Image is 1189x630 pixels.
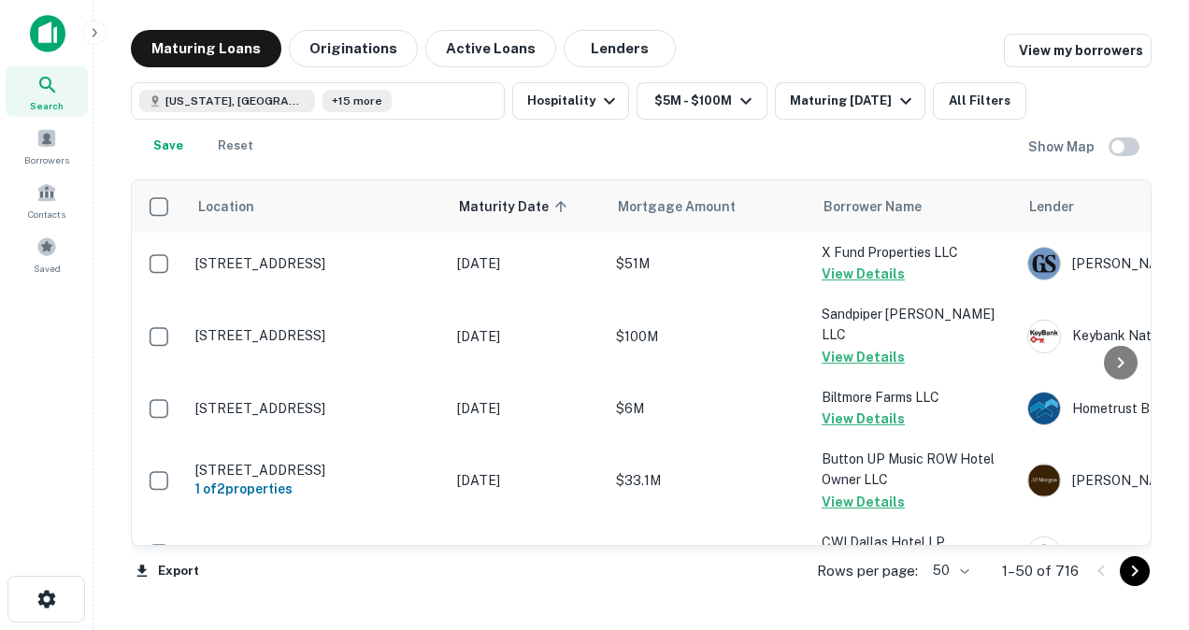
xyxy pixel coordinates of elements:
[131,557,204,585] button: Export
[195,462,438,479] p: [STREET_ADDRESS]
[138,127,198,165] button: Save your search to get updates of matches that match your search criteria.
[1028,393,1060,424] img: picture
[332,93,382,109] span: +15 more
[28,207,65,222] span: Contacts
[6,66,88,117] a: Search
[459,195,573,218] span: Maturity Date
[618,195,760,218] span: Mortgage Amount
[206,127,265,165] button: Reset
[6,121,88,171] a: Borrowers
[425,30,556,67] button: Active Loans
[457,470,597,491] p: [DATE]
[822,346,905,368] button: View Details
[186,180,448,233] th: Location
[1028,321,1060,352] img: picture
[1004,34,1152,67] a: View my borrowers
[616,398,803,419] p: $6M
[616,326,803,347] p: $100M
[925,557,972,584] div: 50
[457,326,597,347] p: [DATE]
[1028,465,1060,496] img: picture
[457,398,597,419] p: [DATE]
[131,30,281,67] button: Maturing Loans
[1096,421,1189,510] iframe: Chat Widget
[289,30,418,67] button: Originations
[24,152,69,167] span: Borrowers
[637,82,767,120] button: $5M - $100M
[195,327,438,344] p: [STREET_ADDRESS]
[1029,195,1074,218] span: Lender
[30,98,64,113] span: Search
[457,543,597,564] p: [DATE]
[822,304,1009,345] p: Sandpiper [PERSON_NAME] LLC
[1002,560,1079,582] p: 1–50 of 716
[824,195,922,218] span: Borrower Name
[822,491,905,513] button: View Details
[195,400,438,417] p: [STREET_ADDRESS]
[34,261,61,276] span: Saved
[448,180,607,233] th: Maturity Date
[817,560,918,582] p: Rows per page:
[822,242,1009,263] p: X Fund Properties LLC
[822,408,905,430] button: View Details
[822,263,905,285] button: View Details
[790,90,917,112] div: Maturing [DATE]
[616,470,803,491] p: $33.1M
[131,82,505,120] button: [US_STATE], [GEOGRAPHIC_DATA]+15 more
[1120,556,1150,586] button: Go to next page
[6,175,88,225] a: Contacts
[616,543,803,564] p: $47M
[1028,248,1060,279] img: picture
[195,255,438,272] p: [STREET_ADDRESS]
[822,532,1009,552] p: CWI Dallas Hotel LP
[457,253,597,274] p: [DATE]
[6,229,88,279] a: Saved
[1028,136,1097,157] h6: Show Map
[564,30,676,67] button: Lenders
[822,449,1009,490] p: Button UP Music ROW Hotel Owner LLC
[165,93,306,109] span: [US_STATE], [GEOGRAPHIC_DATA]
[197,195,254,218] span: Location
[512,82,629,120] button: Hospitality
[822,387,1009,408] p: Biltmore Farms LLC
[607,180,812,233] th: Mortgage Amount
[1028,537,1060,569] img: picture
[933,82,1026,120] button: All Filters
[30,15,65,52] img: capitalize-icon.png
[775,82,925,120] button: Maturing [DATE]
[195,545,438,562] p: [STREET_ADDRESS]
[812,180,1018,233] th: Borrower Name
[195,479,438,499] h6: 1 of 2 properties
[616,253,803,274] p: $51M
